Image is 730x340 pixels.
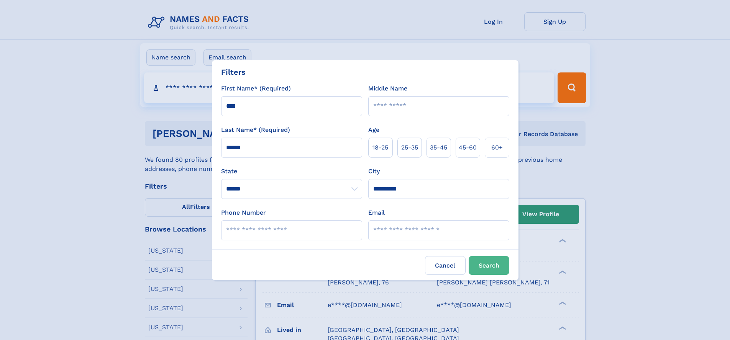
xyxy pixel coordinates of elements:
[221,84,291,93] label: First Name* (Required)
[459,143,477,152] span: 45‑60
[221,125,290,135] label: Last Name* (Required)
[469,256,509,275] button: Search
[221,167,362,176] label: State
[491,143,503,152] span: 60+
[221,66,246,78] div: Filters
[425,256,466,275] label: Cancel
[368,167,380,176] label: City
[368,84,407,93] label: Middle Name
[372,143,388,152] span: 18‑25
[368,125,379,135] label: Age
[401,143,418,152] span: 25‑35
[221,208,266,217] label: Phone Number
[430,143,447,152] span: 35‑45
[368,208,385,217] label: Email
